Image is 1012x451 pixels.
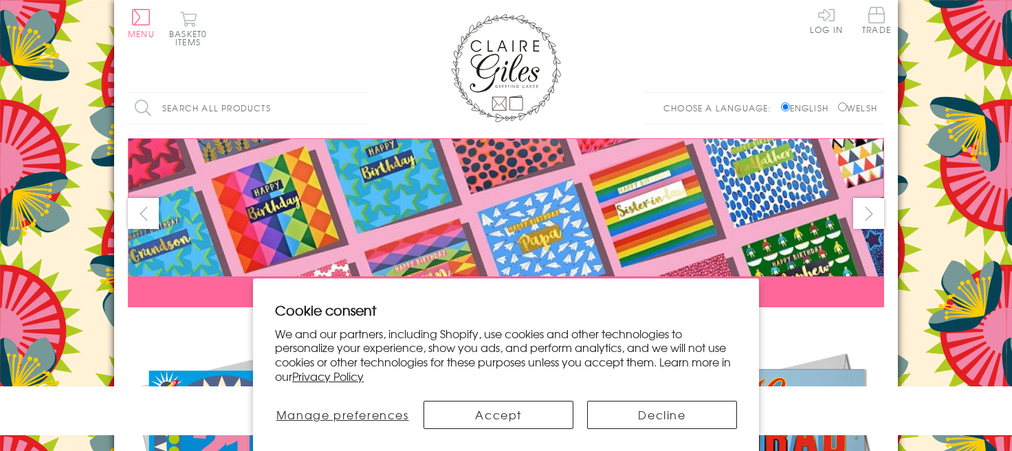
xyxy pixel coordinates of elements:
span: Menu [128,27,155,40]
input: Welsh [838,102,847,111]
button: Decline [587,401,737,429]
p: Choose a language: [663,102,778,114]
img: Claire Giles Greetings Cards [451,14,561,122]
input: Search all products [128,93,368,124]
p: We and our partners, including Shopify, use cookies and other technologies to personalize your ex... [275,327,737,384]
button: Basket0 items [169,11,207,46]
span: 0 items [175,27,207,48]
button: Manage preferences [275,401,410,429]
a: Trade [862,7,891,36]
input: English [781,102,790,111]
a: Privacy Policy [292,368,364,384]
a: Log In [810,7,843,34]
h2: Cookie consent [275,300,737,320]
label: Welsh [838,102,877,114]
button: Accept [423,401,573,429]
button: next [853,198,884,229]
div: Carousel Pagination [128,318,884,339]
span: Manage preferences [276,406,409,423]
button: prev [128,198,159,229]
label: English [781,102,835,114]
button: Menu [128,9,155,38]
input: Search [355,93,368,124]
span: Trade [862,7,891,34]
